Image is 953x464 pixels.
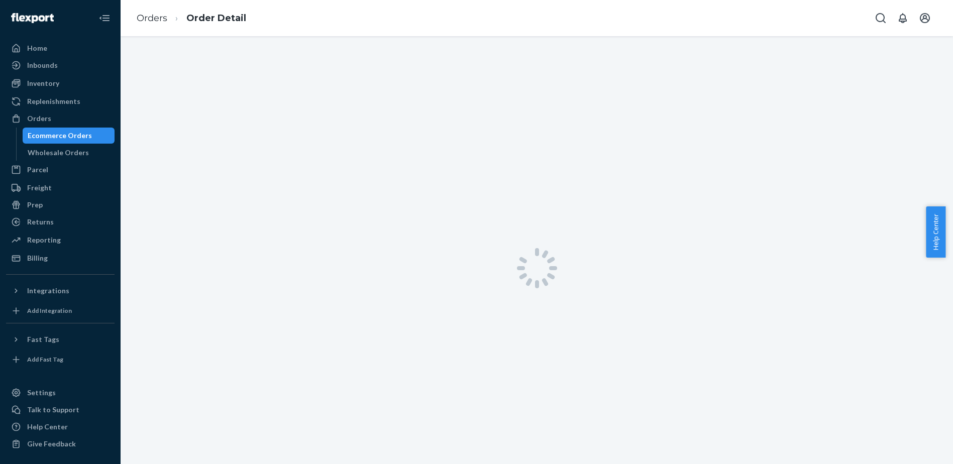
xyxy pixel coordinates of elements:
[129,4,254,33] ol: breadcrumbs
[94,8,115,28] button: Close Navigation
[6,180,115,196] a: Freight
[27,78,59,88] div: Inventory
[6,232,115,248] a: Reporting
[6,352,115,368] a: Add Fast Tag
[27,200,43,210] div: Prep
[6,93,115,109] a: Replenishments
[6,402,115,418] button: Talk to Support
[893,8,913,28] button: Open notifications
[28,148,89,158] div: Wholesale Orders
[6,110,115,127] a: Orders
[871,8,891,28] button: Open Search Box
[27,60,58,70] div: Inbounds
[6,197,115,213] a: Prep
[27,422,68,432] div: Help Center
[27,306,72,315] div: Add Integration
[6,75,115,91] a: Inventory
[27,165,48,175] div: Parcel
[6,162,115,178] a: Parcel
[6,40,115,56] a: Home
[6,419,115,435] a: Help Center
[27,183,52,193] div: Freight
[6,436,115,452] button: Give Feedback
[27,388,56,398] div: Settings
[23,145,115,161] a: Wholesale Orders
[186,13,246,24] a: Order Detail
[27,113,51,124] div: Orders
[6,331,115,347] button: Fast Tags
[27,253,48,263] div: Billing
[27,334,59,344] div: Fast Tags
[6,250,115,266] a: Billing
[27,286,69,296] div: Integrations
[6,214,115,230] a: Returns
[27,355,63,364] div: Add Fast Tag
[6,385,115,401] a: Settings
[11,13,54,23] img: Flexport logo
[915,8,935,28] button: Open account menu
[6,303,115,319] a: Add Integration
[6,283,115,299] button: Integrations
[27,96,80,106] div: Replenishments
[6,57,115,73] a: Inbounds
[27,405,79,415] div: Talk to Support
[27,439,76,449] div: Give Feedback
[137,13,167,24] a: Orders
[27,235,61,245] div: Reporting
[27,43,47,53] div: Home
[926,206,945,258] button: Help Center
[23,128,115,144] a: Ecommerce Orders
[27,217,54,227] div: Returns
[28,131,92,141] div: Ecommerce Orders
